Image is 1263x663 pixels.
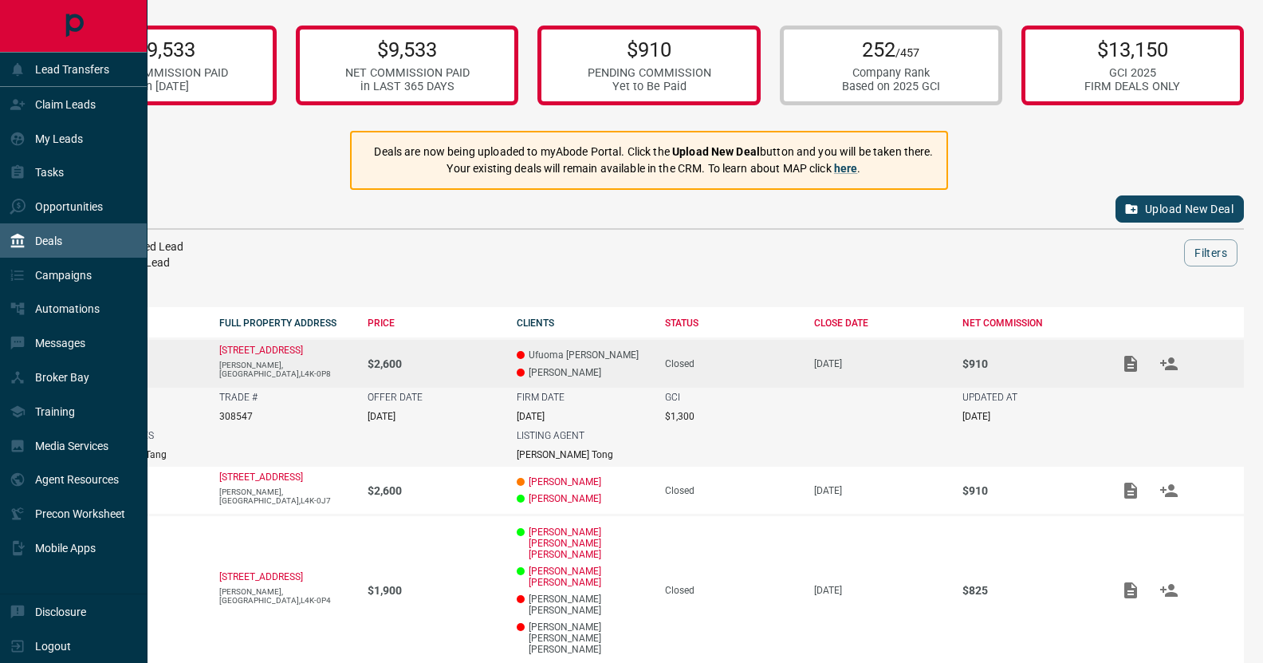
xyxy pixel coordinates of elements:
[1150,484,1188,495] span: Match Clients
[895,46,919,60] span: /457
[842,80,940,93] div: Based on 2025 GCI
[219,571,303,582] a: [STREET_ADDRESS]
[517,449,613,460] p: [PERSON_NAME] Tong
[962,411,990,422] p: [DATE]
[672,145,760,158] strong: Upload New Deal
[219,487,352,505] p: [PERSON_NAME],[GEOGRAPHIC_DATA],L4K-0J7
[814,358,947,369] p: [DATE]
[588,80,711,93] div: Yet to Be Paid
[1184,239,1237,266] button: Filters
[368,411,395,422] p: [DATE]
[517,349,650,361] p: Ufuoma [PERSON_NAME]
[1084,66,1180,80] div: GCI 2025
[1112,484,1150,495] span: Add / View Documents
[842,66,940,80] div: Company Rank
[517,367,650,378] p: [PERSON_NAME]
[529,566,650,588] a: [PERSON_NAME] [PERSON_NAME]
[529,527,650,560] a: [PERSON_NAME] [PERSON_NAME] [PERSON_NAME]
[665,585,798,596] div: Closed
[104,66,228,80] div: NET COMMISSION PAID
[219,411,253,422] p: 308547
[665,411,694,422] p: $1,300
[368,318,501,329] div: PRICE
[345,66,470,80] div: NET COMMISSION PAID
[219,472,303,483] a: [STREET_ADDRESS]
[345,80,470,93] div: in LAST 365 DAYS
[665,318,798,329] div: STATUS
[517,318,650,329] div: CLIENTS
[517,594,650,616] p: [PERSON_NAME] [PERSON_NAME]
[517,430,584,441] p: LISTING AGENT
[1150,357,1188,369] span: Match Clients
[529,476,601,487] a: [PERSON_NAME]
[104,80,228,93] div: in [DATE]
[1084,80,1180,93] div: FIRM DEALS ONLY
[374,160,933,177] p: Your existing deals will remain available in the CRM. To learn about MAP click .
[345,37,470,61] p: $9,533
[1150,585,1188,596] span: Match Clients
[368,484,501,497] p: $2,600
[1112,357,1150,369] span: Add / View Documents
[962,357,1096,370] p: $910
[368,392,423,403] p: OFFER DATE
[219,392,258,403] p: TRADE #
[219,361,352,378] p: [PERSON_NAME],[GEOGRAPHIC_DATA],L4K-0P8
[219,345,303,356] a: [STREET_ADDRESS]
[368,357,501,370] p: $2,600
[962,484,1096,497] p: $910
[1112,585,1150,596] span: Add / View Documents
[368,584,501,597] p: $1,900
[962,318,1096,329] div: NET COMMISSION
[104,37,228,61] p: $9,533
[374,144,933,160] p: Deals are now being uploaded to myAbode Portal. Click the button and you will be taken there.
[814,485,947,496] p: [DATE]
[665,485,798,496] div: Closed
[219,587,352,605] p: [PERSON_NAME],[GEOGRAPHIC_DATA],L4K-0P4
[219,318,352,329] div: FULL PROPERTY ADDRESS
[1115,195,1244,223] button: Upload New Deal
[517,392,565,403] p: FIRM DATE
[517,622,650,655] p: [PERSON_NAME] [PERSON_NAME] [PERSON_NAME]
[529,493,601,504] a: [PERSON_NAME]
[588,66,711,80] div: PENDING COMMISSION
[814,318,947,329] div: CLOSE DATE
[1084,37,1180,61] p: $13,150
[517,411,545,422] p: [DATE]
[962,584,1096,597] p: $825
[665,358,798,369] div: Closed
[834,162,858,175] a: here
[962,392,1017,403] p: UPDATED AT
[588,37,711,61] p: $910
[665,392,680,403] p: GCI
[814,585,947,596] p: [DATE]
[842,37,940,61] p: 252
